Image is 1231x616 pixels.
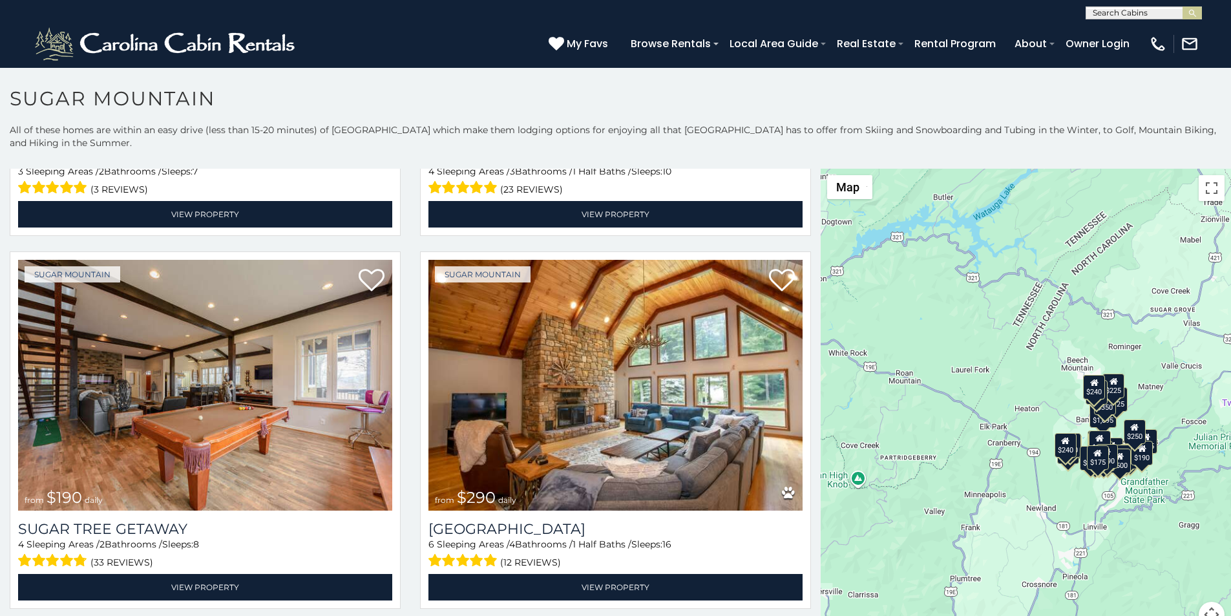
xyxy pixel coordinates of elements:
[1135,429,1157,454] div: $155
[18,260,392,511] img: Sugar Tree Getaway
[18,538,24,550] span: 4
[1131,441,1153,465] div: $190
[500,554,561,571] span: (12 reviews)
[435,495,454,505] span: from
[624,32,717,55] a: Browse Rentals
[1087,445,1109,470] div: $175
[1088,430,1110,455] div: $190
[1059,32,1136,55] a: Owner Login
[573,538,631,550] span: 1 Half Baths /
[1080,446,1102,471] div: $375
[25,495,44,505] span: from
[428,574,803,600] a: View Property
[1008,32,1053,55] a: About
[1106,387,1128,412] div: $125
[18,165,392,198] div: Sleeping Areas / Bathrooms / Sleeps:
[428,538,803,571] div: Sleeping Areas / Bathrooms / Sleeps:
[359,268,384,295] a: Add to favorites
[498,495,516,505] span: daily
[428,201,803,228] a: View Property
[428,165,434,177] span: 4
[567,36,608,52] span: My Favs
[908,32,1002,55] a: Rental Program
[830,32,902,55] a: Real Estate
[510,165,515,177] span: 3
[428,165,803,198] div: Sleeping Areas / Bathrooms / Sleeps:
[1149,35,1167,53] img: phone-regular-white.png
[1096,444,1118,469] div: $290
[18,520,392,538] a: Sugar Tree Getaway
[1088,445,1110,469] div: $375
[90,181,148,198] span: (3 reviews)
[1089,430,1111,455] div: $265
[99,165,104,177] span: 2
[85,495,103,505] span: daily
[100,538,105,550] span: 2
[1101,438,1123,462] div: $200
[457,488,496,507] span: $290
[428,260,803,511] a: Sugar Mountain Lodge from $290 daily
[1124,420,1146,444] div: $250
[836,180,859,194] span: Map
[1089,403,1117,428] div: $1,095
[25,266,120,282] a: Sugar Mountain
[1084,375,1106,399] div: $240
[18,574,392,600] a: View Property
[435,266,531,282] a: Sugar Mountain
[47,488,82,507] span: $190
[723,32,825,55] a: Local Area Guide
[428,520,803,538] a: [GEOGRAPHIC_DATA]
[193,165,198,177] span: 7
[18,538,392,571] div: Sleeping Areas / Bathrooms / Sleeps:
[1199,175,1225,201] button: Toggle fullscreen view
[18,260,392,511] a: Sugar Tree Getaway from $190 daily
[193,538,199,550] span: 8
[573,165,631,177] span: 1 Half Baths /
[1109,449,1131,473] div: $500
[1055,433,1077,458] div: $240
[18,201,392,228] a: View Property
[509,538,515,550] span: 4
[428,538,434,550] span: 6
[662,538,671,550] span: 16
[1103,374,1125,398] div: $225
[32,25,300,63] img: White-1-2.png
[428,260,803,511] img: Sugar Mountain Lodge
[1115,445,1137,469] div: $195
[1181,35,1199,53] img: mail-regular-white.png
[827,175,872,199] button: Change map style
[662,165,671,177] span: 10
[428,520,803,538] h3: Sugar Mountain Lodge
[769,268,795,295] a: Add to favorites
[90,554,153,571] span: (33 reviews)
[549,36,611,52] a: My Favs
[500,181,563,198] span: (23 reviews)
[18,165,23,177] span: 3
